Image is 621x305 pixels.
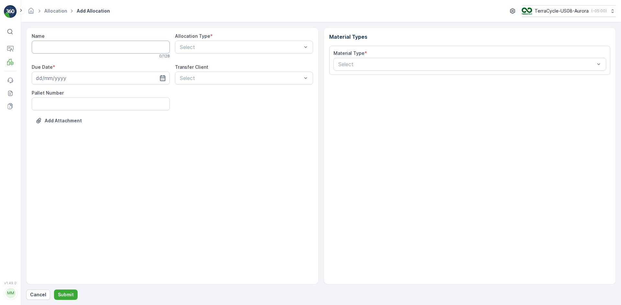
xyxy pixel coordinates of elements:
[27,10,35,15] a: Homepage
[159,54,170,59] p: 0 / 128
[535,8,589,14] p: TerraCycle-US08-Aurora
[32,33,45,39] label: Name
[338,60,595,68] p: Select
[4,286,17,300] button: MM
[30,291,46,298] p: Cancel
[591,8,607,14] p: ( -05:00 )
[5,288,16,298] div: MM
[32,90,64,96] label: Pallet Number
[54,290,78,300] button: Submit
[522,5,616,17] button: TerraCycle-US08-Aurora(-05:00)
[329,33,611,41] p: Material Types
[58,291,74,298] p: Submit
[4,281,17,285] span: v 1.49.0
[180,43,302,51] p: Select
[45,117,82,124] p: Add Attachment
[32,116,86,126] button: Upload File
[44,8,67,14] a: Allocation
[26,290,50,300] button: Cancel
[175,33,210,39] label: Allocation Type
[75,8,111,14] span: Add Allocation
[4,5,17,18] img: logo
[32,72,170,85] input: dd/mm/yyyy
[522,7,532,15] img: image_ci7OI47.png
[32,64,53,70] label: Due Date
[180,74,302,82] p: Select
[175,64,208,70] label: Transfer Client
[333,50,365,56] label: Material Type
